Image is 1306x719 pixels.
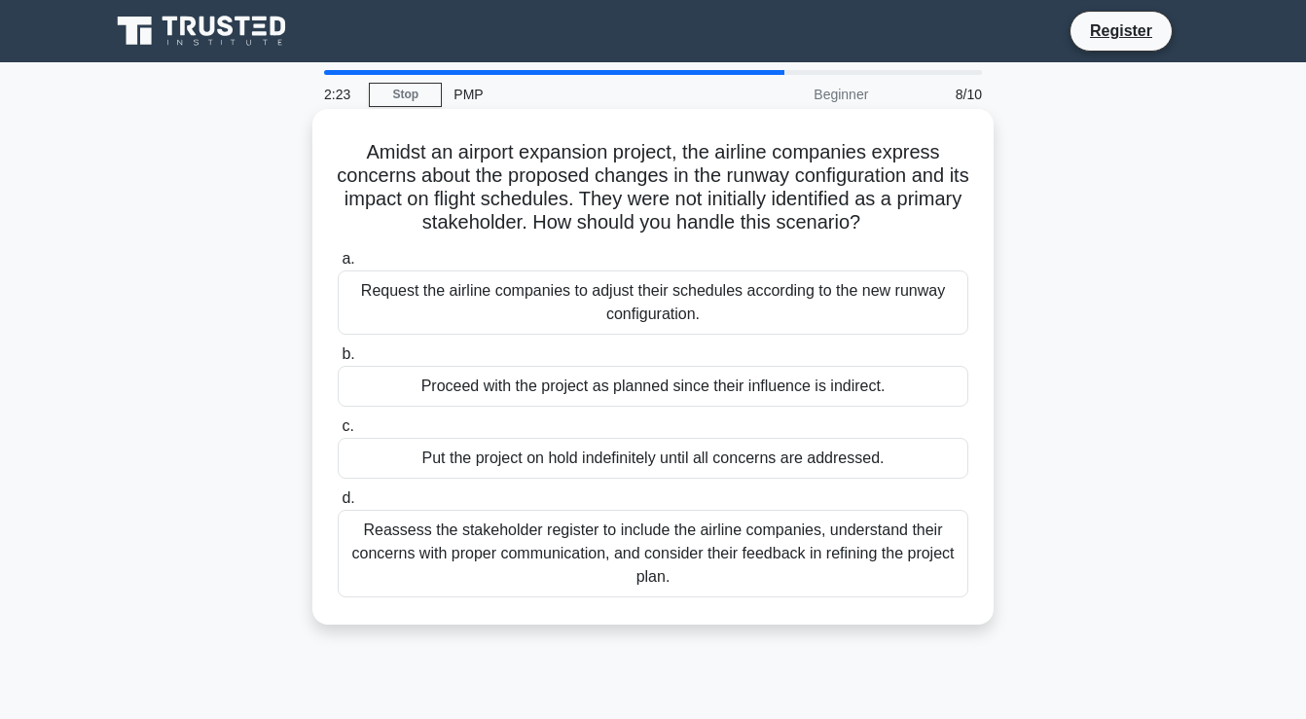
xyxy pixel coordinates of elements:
span: d. [342,489,354,506]
div: Beginner [709,75,880,114]
div: Reassess the stakeholder register to include the airline companies, understand their concerns wit... [338,510,968,597]
h5: Amidst an airport expansion project, the airline companies express concerns about the proposed ch... [336,140,970,235]
a: Register [1078,18,1164,43]
span: a. [342,250,354,267]
div: 8/10 [880,75,994,114]
div: Request the airline companies to adjust their schedules according to the new runway configuration. [338,270,968,335]
span: b. [342,345,354,362]
div: Proceed with the project as planned since their influence is indirect. [338,366,968,407]
div: Put the project on hold indefinitely until all concerns are addressed. [338,438,968,479]
div: 2:23 [312,75,369,114]
span: c. [342,417,353,434]
div: PMP [442,75,709,114]
a: Stop [369,83,442,107]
